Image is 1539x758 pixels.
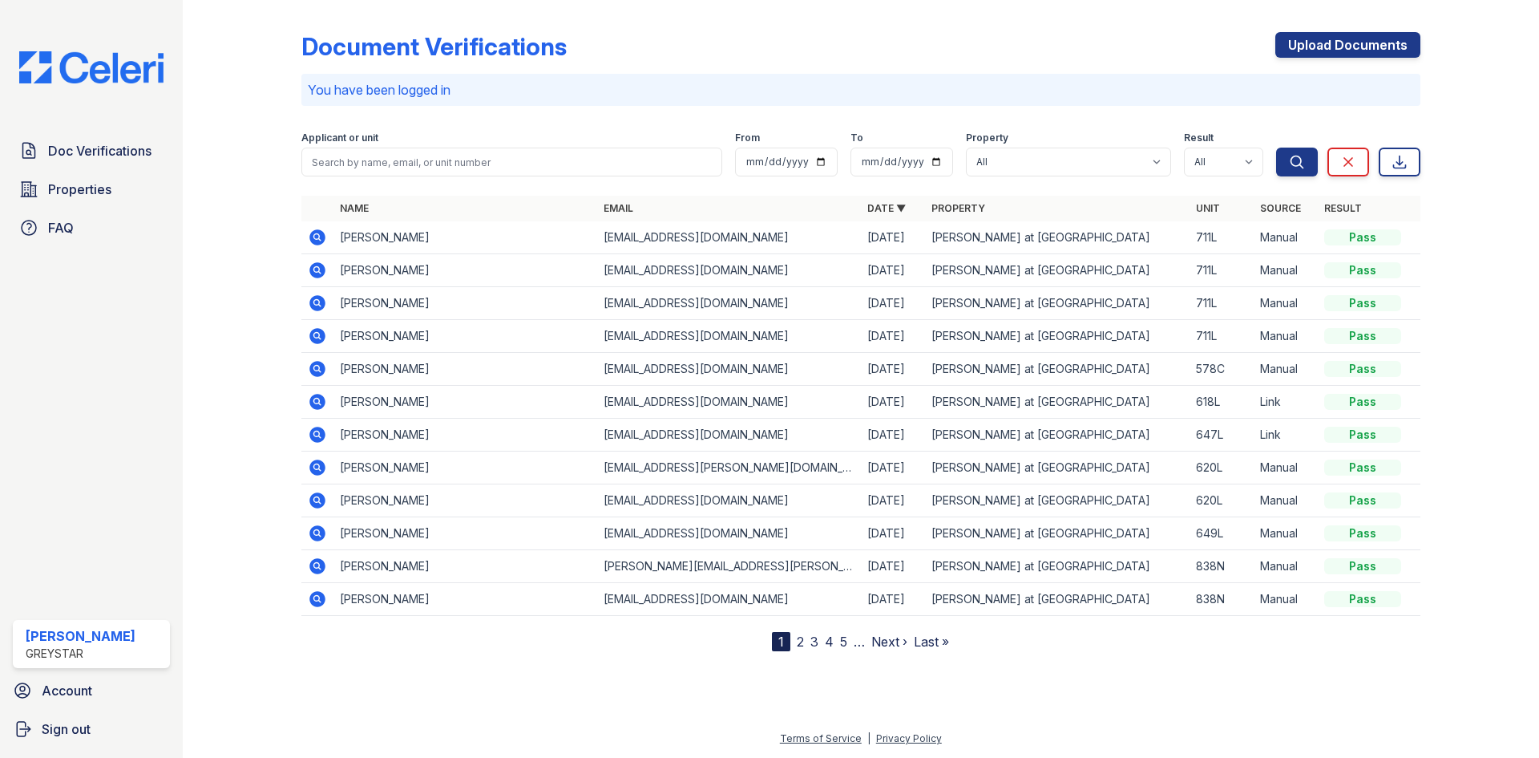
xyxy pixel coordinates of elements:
[1184,132,1214,144] label: Result
[1190,287,1254,320] td: 711L
[597,452,861,484] td: [EMAIL_ADDRESS][PERSON_NAME][DOMAIN_NAME]
[1324,328,1401,344] div: Pass
[42,681,92,700] span: Account
[333,517,597,550] td: [PERSON_NAME]
[597,287,861,320] td: [EMAIL_ADDRESS][DOMAIN_NAME]
[925,221,1189,254] td: [PERSON_NAME] at [GEOGRAPHIC_DATA]
[1324,262,1401,278] div: Pass
[1324,460,1401,476] div: Pass
[861,320,925,353] td: [DATE]
[925,287,1189,320] td: [PERSON_NAME] at [GEOGRAPHIC_DATA]
[867,732,870,744] div: |
[1190,320,1254,353] td: 711L
[13,173,170,205] a: Properties
[26,626,135,646] div: [PERSON_NAME]
[333,386,597,419] td: [PERSON_NAME]
[333,583,597,616] td: [PERSON_NAME]
[1190,484,1254,517] td: 620L
[604,202,633,214] a: Email
[1324,295,1401,311] div: Pass
[772,632,790,651] div: 1
[1190,254,1254,287] td: 711L
[1275,32,1420,58] a: Upload Documents
[780,732,862,744] a: Terms of Service
[825,634,834,650] a: 4
[861,583,925,616] td: [DATE]
[1324,427,1401,443] div: Pass
[931,202,985,214] a: Property
[13,135,170,167] a: Doc Verifications
[1190,452,1254,484] td: 620L
[861,254,925,287] td: [DATE]
[1254,254,1318,287] td: Manual
[597,254,861,287] td: [EMAIL_ADDRESS][DOMAIN_NAME]
[1196,202,1220,214] a: Unit
[1254,320,1318,353] td: Manual
[597,583,861,616] td: [EMAIL_ADDRESS][DOMAIN_NAME]
[797,634,804,650] a: 2
[966,132,1008,144] label: Property
[1254,419,1318,452] td: Link
[1254,287,1318,320] td: Manual
[13,212,170,244] a: FAQ
[597,221,861,254] td: [EMAIL_ADDRESS][DOMAIN_NAME]
[854,632,865,651] span: …
[597,419,861,452] td: [EMAIL_ADDRESS][DOMAIN_NAME]
[1324,202,1362,214] a: Result
[333,287,597,320] td: [PERSON_NAME]
[925,254,1189,287] td: [PERSON_NAME] at [GEOGRAPHIC_DATA]
[333,320,597,353] td: [PERSON_NAME]
[861,452,925,484] td: [DATE]
[1324,361,1401,377] div: Pass
[1254,353,1318,386] td: Manual
[1190,353,1254,386] td: 578C
[1254,484,1318,517] td: Manual
[867,202,906,214] a: Date ▼
[1254,386,1318,419] td: Link
[925,517,1189,550] td: [PERSON_NAME] at [GEOGRAPHIC_DATA]
[861,517,925,550] td: [DATE]
[1324,558,1401,574] div: Pass
[1254,583,1318,616] td: Manual
[861,484,925,517] td: [DATE]
[26,646,135,662] div: Greystar
[1190,550,1254,583] td: 838N
[6,51,176,83] img: CE_Logo_Blue-a8612792a0a2168367f1c8372b55b34899dd931a85d93a1a3d3e32e68fde9ad4.png
[6,713,176,745] a: Sign out
[861,287,925,320] td: [DATE]
[1190,517,1254,550] td: 649L
[333,353,597,386] td: [PERSON_NAME]
[1324,229,1401,245] div: Pass
[876,732,942,744] a: Privacy Policy
[333,419,597,452] td: [PERSON_NAME]
[301,132,378,144] label: Applicant or unit
[1190,419,1254,452] td: 647L
[1324,525,1401,541] div: Pass
[925,550,1189,583] td: [PERSON_NAME] at [GEOGRAPHIC_DATA]
[861,221,925,254] td: [DATE]
[48,180,111,199] span: Properties
[333,484,597,517] td: [PERSON_NAME]
[340,202,369,214] a: Name
[597,517,861,550] td: [EMAIL_ADDRESS][DOMAIN_NAME]
[871,634,907,650] a: Next ›
[810,634,818,650] a: 3
[1260,202,1301,214] a: Source
[333,452,597,484] td: [PERSON_NAME]
[861,550,925,583] td: [DATE]
[850,132,863,144] label: To
[861,353,925,386] td: [DATE]
[925,353,1189,386] td: [PERSON_NAME] at [GEOGRAPHIC_DATA]
[1190,386,1254,419] td: 618L
[48,141,151,160] span: Doc Verifications
[925,386,1189,419] td: [PERSON_NAME] at [GEOGRAPHIC_DATA]
[333,221,597,254] td: [PERSON_NAME]
[333,550,597,583] td: [PERSON_NAME]
[925,484,1189,517] td: [PERSON_NAME] at [GEOGRAPHIC_DATA]
[1324,394,1401,410] div: Pass
[1254,221,1318,254] td: Manual
[840,634,847,650] a: 5
[925,320,1189,353] td: [PERSON_NAME] at [GEOGRAPHIC_DATA]
[925,583,1189,616] td: [PERSON_NAME] at [GEOGRAPHIC_DATA]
